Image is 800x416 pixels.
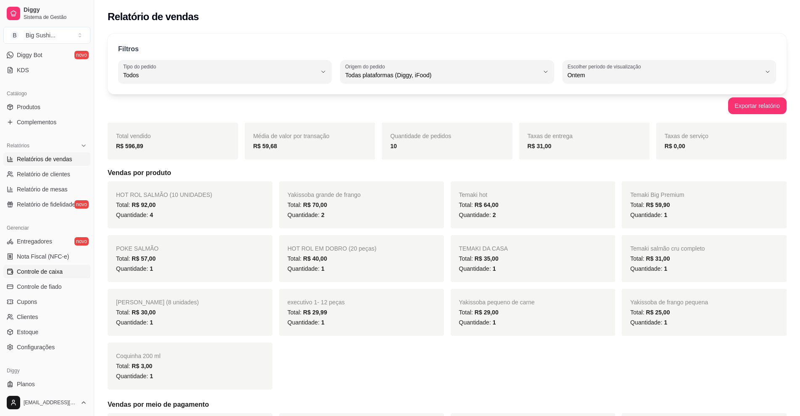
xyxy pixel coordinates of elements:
[24,399,77,406] span: [EMAIL_ADDRESS][DOMAIN_NAME]
[3,392,90,413] button: [EMAIL_ADDRESS][DOMAIN_NAME]
[459,191,488,198] span: Temaki hot
[321,265,325,272] span: 1
[646,309,670,316] span: R$ 25,00
[132,201,156,208] span: R$ 92,00
[17,118,56,126] span: Complementos
[116,191,212,198] span: HOT ROL SALMÃO (10 UNIDADES)
[116,353,161,359] span: Coquinha 200 ml
[390,143,397,149] strong: 10
[17,252,69,261] span: Nota Fiscal (NFC-e)
[132,363,152,369] span: R$ 3,00
[664,265,667,272] span: 1
[3,295,90,309] a: Cupons
[116,299,199,306] span: [PERSON_NAME] (8 unidades)
[17,237,52,246] span: Entregadores
[17,66,29,74] span: KDS
[108,168,787,178] h5: Vendas por produto
[459,212,496,218] span: Quantidade:
[493,265,496,272] span: 1
[3,63,90,77] a: KDS
[253,133,329,139] span: Média de valor por transação
[118,60,332,84] button: Tipo do pedidoTodos
[630,299,708,306] span: Yakissoba de frango pequena
[475,255,499,262] span: R$ 35,00
[303,201,327,208] span: R$ 70,00
[118,44,139,54] p: Filtros
[562,60,776,84] button: Escolher período de visualizaçãoOntem
[630,319,667,326] span: Quantidade:
[303,255,327,262] span: R$ 40,00
[116,309,156,316] span: Total:
[11,31,19,39] span: B
[150,212,153,218] span: 4
[288,191,361,198] span: Yakissoba grande de frango
[150,319,153,326] span: 1
[288,299,345,306] span: executivo 1- 12 peças
[108,10,199,24] h2: Relatório de vendas
[459,319,496,326] span: Quantidade:
[253,143,277,149] strong: R$ 59,68
[630,255,670,262] span: Total:
[288,212,325,218] span: Quantidade:
[630,201,670,208] span: Total:
[123,71,317,79] span: Todos
[3,183,90,196] a: Relatório de mesas
[528,133,573,139] span: Taxas de entrega
[116,255,156,262] span: Total:
[17,51,42,59] span: Diggy Bot
[345,63,388,70] label: Origem do pedido
[116,363,152,369] span: Total:
[3,235,90,248] a: Entregadoresnovo
[568,71,761,79] span: Ontem
[459,299,535,306] span: Yakissoba pequeno de carne
[3,280,90,293] a: Controle de fiado
[665,133,708,139] span: Taxas de serviço
[3,364,90,377] div: Diggy
[3,340,90,354] a: Configurações
[303,309,327,316] span: R$ 29,99
[116,373,153,379] span: Quantidade:
[116,201,156,208] span: Total:
[288,319,325,326] span: Quantidade:
[150,373,153,379] span: 1
[630,212,667,218] span: Quantidade:
[493,319,496,326] span: 1
[475,201,499,208] span: R$ 64,00
[665,143,685,149] strong: R$ 0,00
[17,343,55,351] span: Configurações
[459,309,499,316] span: Total:
[3,250,90,263] a: Nota Fiscal (NFC-e)
[24,14,87,21] span: Sistema de Gestão
[390,133,451,139] span: Quantidade de pedidos
[17,380,35,388] span: Planos
[3,100,90,114] a: Produtos
[116,245,158,252] span: POKE SALMÃO
[664,319,667,326] span: 1
[630,309,670,316] span: Total:
[459,245,508,252] span: TEMAKI DA CASA
[345,71,539,79] span: Todas plataformas (Diggy, iFood)
[116,143,143,149] strong: R$ 596,89
[288,309,327,316] span: Total:
[17,267,63,276] span: Controle de caixa
[17,170,70,178] span: Relatório de clientes
[150,265,153,272] span: 1
[17,155,72,163] span: Relatórios de vendas
[3,48,90,62] a: Diggy Botnovo
[321,319,325,326] span: 1
[17,200,75,209] span: Relatório de fidelidade
[340,60,554,84] button: Origem do pedidoTodas plataformas (Diggy, iFood)
[459,255,499,262] span: Total:
[108,400,787,410] h5: Vendas por meio de pagamento
[116,265,153,272] span: Quantidade:
[116,319,153,326] span: Quantidade:
[288,265,325,272] span: Quantidade:
[123,63,159,70] label: Tipo do pedido
[7,142,29,149] span: Relatórios
[3,152,90,166] a: Relatórios de vendas
[26,31,55,39] div: Big Sushi ...
[321,212,325,218] span: 2
[3,377,90,391] a: Planos
[17,185,68,194] span: Relatório de mesas
[3,115,90,129] a: Complementos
